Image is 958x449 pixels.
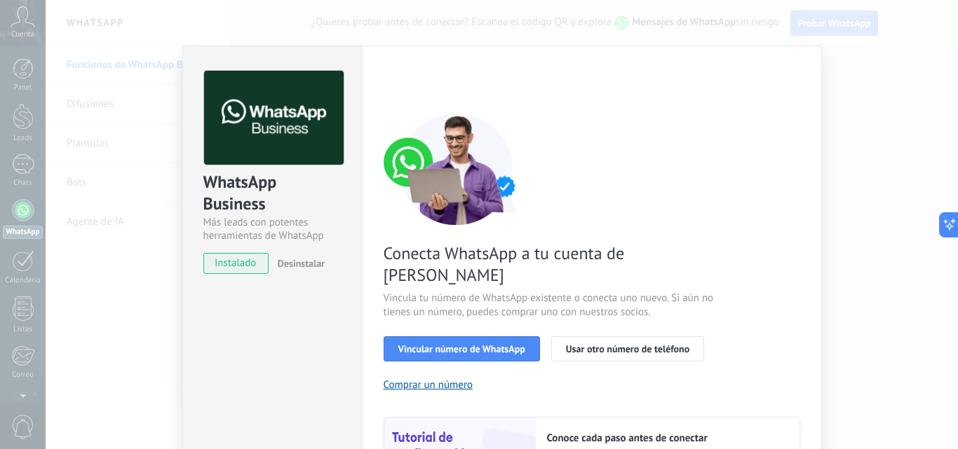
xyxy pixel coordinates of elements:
img: logo_main.png [204,71,344,165]
span: Vincula tu número de WhatsApp existente o conecta uno nuevo. Si aún no tienes un número, puedes c... [384,291,717,319]
div: Más leads con potentes herramientas de WhatsApp [203,216,342,242]
span: Conecta WhatsApp a tu cuenta de [PERSON_NAME] [384,242,717,286]
h2: Conoce cada paso antes de conectar [547,431,785,445]
div: WhatsApp Business [203,171,342,216]
img: connect number [384,113,531,225]
button: Vincular número de WhatsApp [384,336,540,361]
button: Comprar un número [384,378,473,392]
span: instalado [204,253,268,274]
span: Vincular número de WhatsApp [398,344,525,354]
button: Usar otro número de teléfono [551,336,704,361]
span: Desinstalar [278,257,325,270]
button: Desinstalar [272,253,325,274]
span: Usar otro número de teléfono [566,344,689,354]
